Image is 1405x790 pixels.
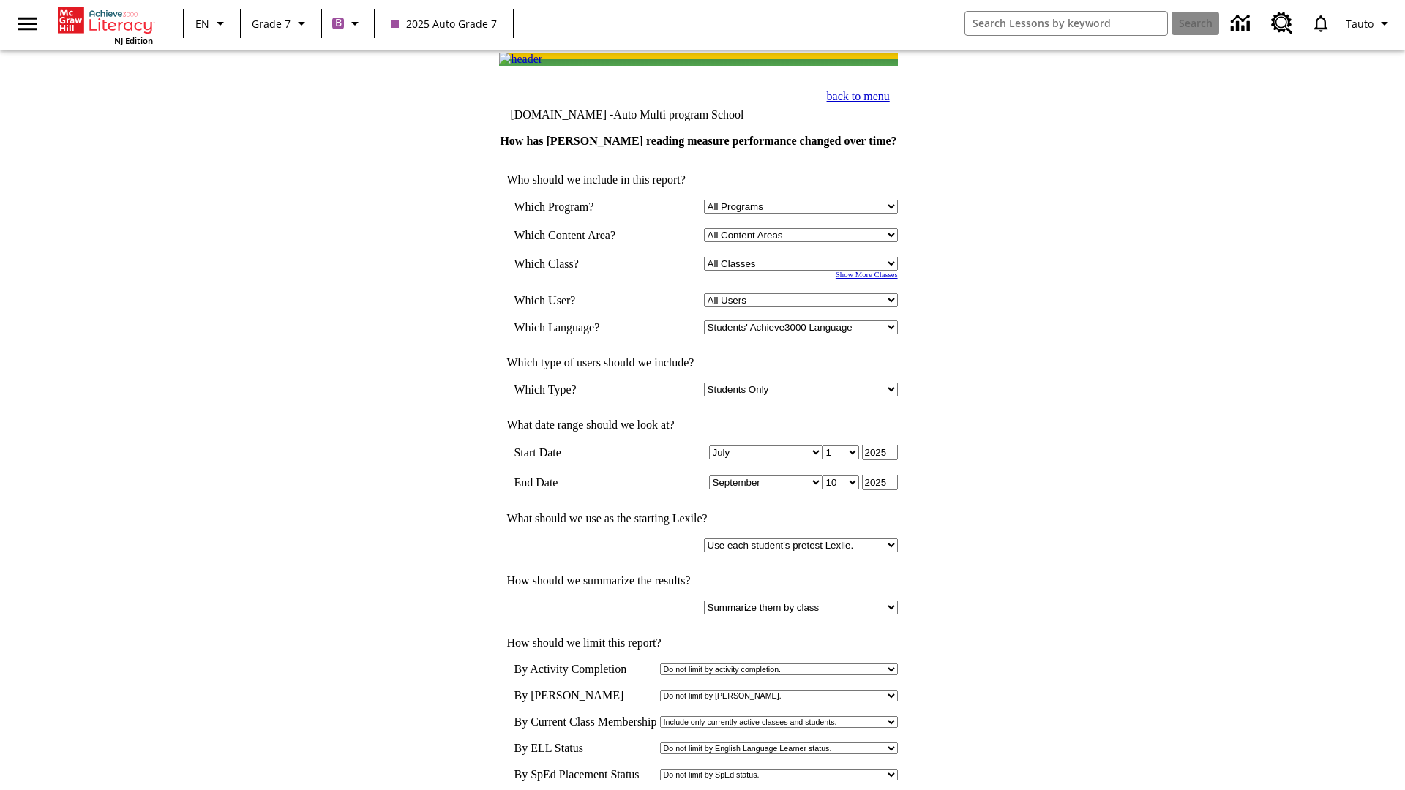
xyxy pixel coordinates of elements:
nobr: Which Content Area? [514,229,615,241]
td: Start Date [514,445,642,460]
td: Which User? [514,293,642,307]
nobr: Auto Multi program School [613,108,743,121]
td: Which Language? [514,320,642,334]
td: By [PERSON_NAME] [514,689,656,702]
span: 2025 Auto Grade 7 [391,16,497,31]
td: How should we summarize the results? [499,574,897,587]
span: EN [195,16,209,31]
td: Which Program? [514,200,642,214]
button: Open side menu [6,2,49,45]
button: Language: EN, Select a language [189,10,236,37]
td: By SpEd Placement Status [514,768,656,781]
td: Which Type? [514,383,642,396]
span: Tauto [1346,16,1374,31]
span: B [335,14,342,32]
td: By Activity Completion [514,663,656,676]
a: Resource Center, Will open in new tab [1262,4,1302,43]
button: Profile/Settings [1340,10,1399,37]
td: What date range should we look at? [499,418,897,432]
img: header [499,53,542,66]
td: Which type of users should we include? [499,356,897,369]
a: Data Center [1222,4,1262,44]
button: Boost Class color is purple. Change class color [326,10,370,37]
a: back to menu [827,90,890,102]
td: By Current Class Membership [514,715,656,729]
td: What should we use as the starting Lexile? [499,512,897,525]
span: Grade 7 [252,16,291,31]
button: Grade: Grade 7, Select a grade [246,10,316,37]
input: search field [965,12,1167,35]
td: Which Class? [514,257,642,271]
td: [DOMAIN_NAME] - [510,108,743,121]
div: Home [58,4,153,46]
td: End Date [514,475,642,490]
td: By ELL Status [514,742,656,755]
span: NJ Edition [114,35,153,46]
a: Notifications [1302,4,1340,42]
td: How should we limit this report? [499,636,897,650]
td: Who should we include in this report? [499,173,897,187]
a: How has [PERSON_NAME] reading measure performance changed over time? [500,135,896,147]
a: Show More Classes [836,271,898,279]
